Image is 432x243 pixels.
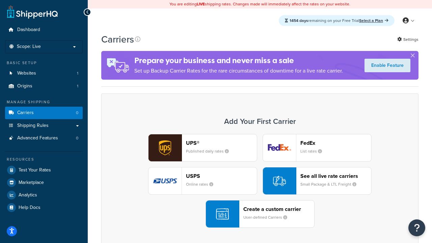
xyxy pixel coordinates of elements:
span: Scope: Live [17,44,41,50]
a: Test Your Rates [5,164,83,176]
span: Marketplace [19,180,44,186]
h4: Prepare your business and never miss a sale [134,55,343,66]
h1: Carriers [101,33,134,46]
header: Create a custom carrier [243,206,314,212]
a: Dashboard [5,24,83,36]
img: icon-carrier-custom-c93b8a24.svg [216,208,229,220]
a: Help Docs [5,201,83,214]
span: Websites [17,71,36,76]
a: Settings [397,35,418,44]
small: User-defined Carriers [243,214,293,220]
span: 1 [77,83,78,89]
a: Analytics [5,189,83,201]
img: ad-rules-rateshop-fe6ec290ccb7230408bd80ed9643f0289d75e0ffd9eb532fc0e269fcd187b520.png [101,51,134,80]
span: Analytics [19,192,37,198]
a: Enable Feature [364,59,410,72]
header: UPS® [186,140,257,146]
img: ups logo [148,134,182,161]
a: Carriers 0 [5,107,83,119]
span: Test Your Rates [19,167,51,173]
b: LIVE [197,1,205,7]
button: See all live rate carriersSmall Package & LTL Freight [263,167,372,195]
header: FedEx [300,140,371,146]
h3: Add Your First Carrier [108,117,411,126]
button: Create a custom carrierUser-defined Carriers [206,200,315,228]
li: Websites [5,67,83,80]
span: Shipping Rules [17,123,49,129]
span: 1 [77,71,78,76]
button: usps logoUSPSOnline rates [148,167,257,195]
li: Carriers [5,107,83,119]
small: Published daily rates [186,148,234,154]
span: 0 [76,110,78,116]
li: Origins [5,80,83,92]
span: Dashboard [17,27,40,33]
button: ups logoUPS®Published daily rates [148,134,257,162]
a: Shipping Rules [5,119,83,132]
div: Resources [5,157,83,162]
span: Advanced Features [17,135,58,141]
header: See all live rate carriers [300,173,371,179]
a: Marketplace [5,177,83,189]
a: Advanced Features 0 [5,132,83,144]
a: Select a Plan [359,18,388,24]
span: 0 [76,135,78,141]
div: remaining on your Free Trial [279,15,395,26]
button: fedEx logoFedExList rates [263,134,372,162]
header: USPS [186,173,257,179]
button: Open Resource Center [408,219,425,236]
img: fedEx logo [263,134,296,161]
img: usps logo [148,167,182,194]
a: Websites 1 [5,67,83,80]
span: Origins [17,83,32,89]
small: Online rates [186,181,219,187]
p: Set up Backup Carrier Rates for the rare circumstances of downtime for a live rate carrier. [134,66,343,76]
small: Small Package & LTL Freight [300,181,362,187]
a: Origins 1 [5,80,83,92]
li: Advanced Features [5,132,83,144]
strong: 1454 days [290,18,308,24]
span: Help Docs [19,205,40,211]
div: Basic Setup [5,60,83,66]
div: Manage Shipping [5,99,83,105]
span: Carriers [17,110,34,116]
img: icon-carrier-liverate-becf4550.svg [273,174,286,187]
a: ShipperHQ Home [7,5,58,19]
small: List rates [300,148,327,154]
